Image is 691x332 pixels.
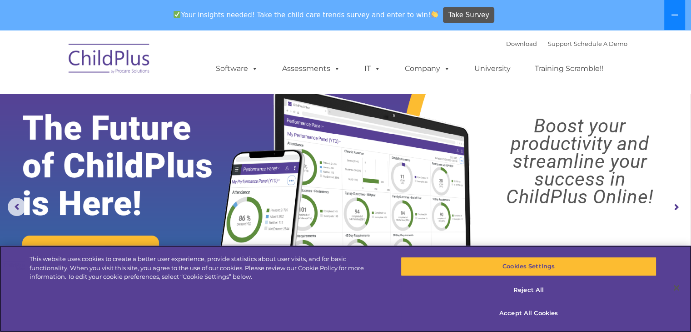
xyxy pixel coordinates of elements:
a: Take Survey [443,7,494,23]
button: Cookies Settings [401,257,656,276]
button: Accept All Cookies [401,304,656,323]
img: 👏 [431,11,438,18]
a: Training Scramble!! [526,60,612,78]
img: ✅ [174,11,180,18]
font: | [506,40,627,47]
a: Request a Demo [22,236,159,266]
div: This website uses cookies to create a better user experience, provide statistics about user visit... [30,255,380,282]
a: Support [548,40,572,47]
img: ChildPlus by Procare Solutions [64,37,155,83]
a: Download [506,40,537,47]
span: Last name [126,60,154,67]
rs-layer: The Future of ChildPlus is Here! [22,109,243,222]
a: IT [355,60,390,78]
a: University [465,60,520,78]
button: Reject All [401,281,656,300]
a: Assessments [273,60,349,78]
span: Phone number [126,97,165,104]
rs-layer: Boost your productivity and streamline your success in ChildPlus Online! [477,117,682,206]
button: Close [666,278,686,298]
a: Schedule A Demo [574,40,627,47]
a: Software [207,60,267,78]
a: Company [396,60,459,78]
span: Take Survey [448,7,489,23]
span: Your insights needed! Take the child care trends survey and enter to win! [170,6,442,24]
